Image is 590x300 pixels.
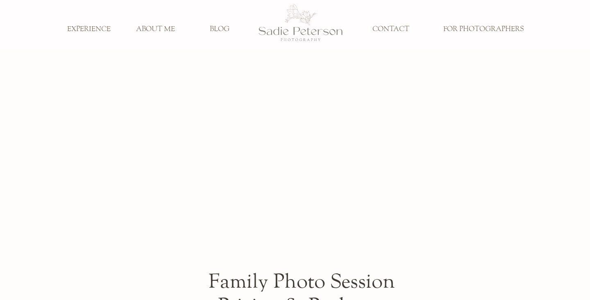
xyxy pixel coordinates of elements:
[62,25,116,34] a: EXPERIENCE
[193,25,247,34] a: BLOG
[364,25,418,34] a: CONTACT
[128,25,182,34] a: ABOUT ME
[197,269,406,286] h1: Family Photo Session Pricing & Packages
[437,25,529,34] a: FOR PHOTOGRAPHERS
